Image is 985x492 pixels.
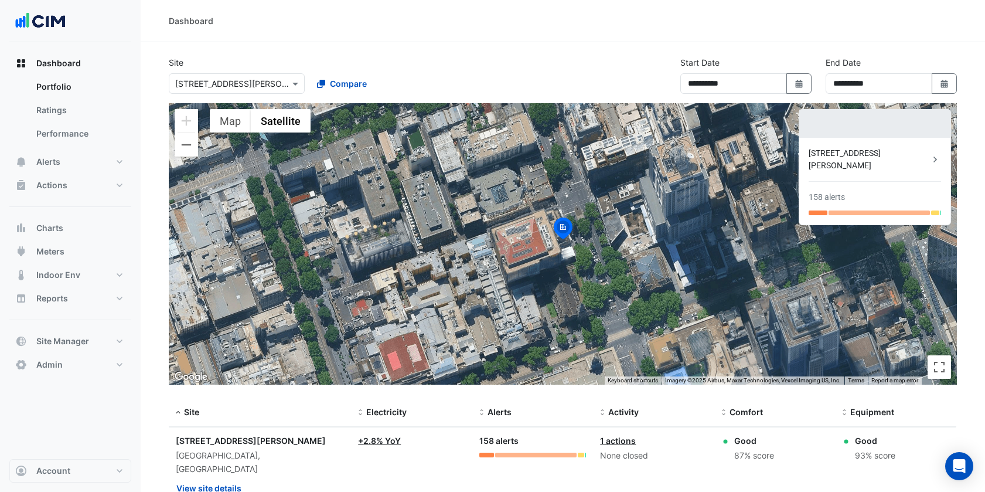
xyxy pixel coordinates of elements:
[15,246,27,257] app-icon: Meters
[14,9,67,33] img: Company Logo
[9,75,131,150] div: Dashboard
[479,435,587,448] div: 158 alerts
[730,407,763,417] span: Comfort
[15,293,27,304] app-icon: Reports
[600,436,636,446] a: 1 actions
[36,359,63,371] span: Admin
[9,353,131,376] button: Admin
[169,15,213,27] div: Dashboard
[176,449,344,476] div: [GEOGRAPHIC_DATA], [GEOGRAPHIC_DATA]
[36,246,64,257] span: Meters
[680,56,720,69] label: Start Date
[9,459,131,483] button: Account
[15,222,27,234] app-icon: Charts
[175,109,198,133] button: Zoom in
[848,377,864,384] a: Terms
[600,449,707,463] div: None closed
[9,174,131,197] button: Actions
[734,449,774,463] div: 87% score
[175,133,198,157] button: Zoom out
[665,377,841,384] span: Imagery ©2025 Airbus, Maxar Technologies, Vexcel Imaging US, Inc.
[9,263,131,287] button: Indoor Env
[36,269,80,281] span: Indoor Env
[550,216,576,244] img: site-pin-selected.svg
[871,377,918,384] a: Report a map error
[36,293,68,304] span: Reports
[809,191,845,203] div: 158 alerts
[27,99,131,122] a: Ratings
[608,407,639,417] span: Activity
[9,287,131,310] button: Reports
[366,407,407,417] span: Electricity
[210,109,251,133] button: Show street map
[330,77,367,90] span: Compare
[172,369,210,385] a: Open this area in Google Maps (opens a new window)
[15,179,27,191] app-icon: Actions
[9,240,131,263] button: Meters
[9,150,131,174] button: Alerts
[15,335,27,347] app-icon: Site Manager
[36,156,60,168] span: Alerts
[36,222,63,234] span: Charts
[9,216,131,240] button: Charts
[15,156,27,168] app-icon: Alerts
[36,465,70,477] span: Account
[15,359,27,371] app-icon: Admin
[734,435,774,447] div: Good
[27,75,131,99] a: Portfolio
[794,79,805,89] fa-icon: Select Date
[169,56,183,69] label: Site
[27,122,131,145] a: Performance
[9,330,131,353] button: Site Manager
[172,369,210,385] img: Google
[850,407,894,417] span: Equipment
[855,449,895,463] div: 93% score
[358,436,401,446] a: +2.8% YoY
[309,73,374,94] button: Compare
[36,57,81,69] span: Dashboard
[15,269,27,281] app-icon: Indoor Env
[826,56,861,69] label: End Date
[9,52,131,75] button: Dashboard
[176,435,344,447] div: [STREET_ADDRESS][PERSON_NAME]
[184,407,199,417] span: Site
[251,109,311,133] button: Show satellite imagery
[608,376,658,385] button: Keyboard shortcuts
[945,452,973,480] div: Open Intercom Messenger
[928,355,951,379] button: Toggle fullscreen view
[36,179,67,191] span: Actions
[809,147,929,172] div: [STREET_ADDRESS][PERSON_NAME]
[36,335,89,347] span: Site Manager
[939,79,950,89] fa-icon: Select Date
[855,435,895,447] div: Good
[488,407,512,417] span: Alerts
[15,57,27,69] app-icon: Dashboard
